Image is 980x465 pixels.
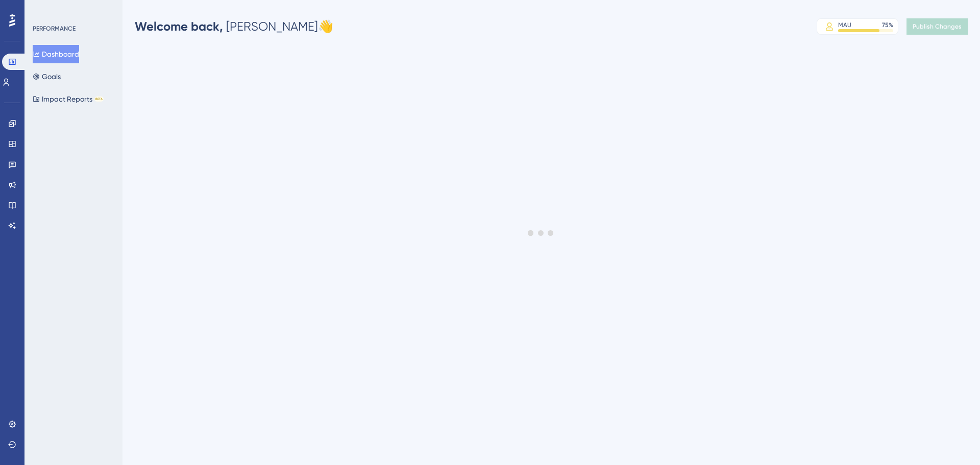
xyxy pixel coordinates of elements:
div: BETA [94,96,104,102]
span: Welcome back, [135,19,223,34]
button: Goals [33,67,61,86]
button: Publish Changes [906,18,968,35]
div: 75 % [882,21,893,29]
div: [PERSON_NAME] 👋 [135,18,333,35]
div: MAU [838,21,851,29]
button: Dashboard [33,45,79,63]
button: Impact ReportsBETA [33,90,104,108]
div: PERFORMANCE [33,25,76,33]
span: Publish Changes [913,22,962,31]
